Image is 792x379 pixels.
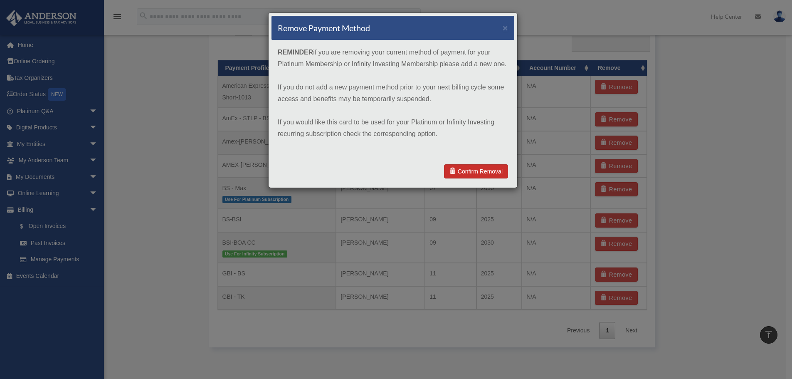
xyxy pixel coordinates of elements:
div: if you are removing your current method of payment for your Platinum Membership or Infinity Inves... [271,40,514,158]
button: × [503,23,508,32]
p: If you would like this card to be used for your Platinum or Infinity Investing recurring subscrip... [278,116,508,140]
p: If you do not add a new payment method prior to your next billing cycle some access and benefits ... [278,82,508,105]
h4: Remove Payment Method [278,22,370,34]
a: Confirm Removal [444,164,508,178]
strong: REMINDER [278,49,313,56]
